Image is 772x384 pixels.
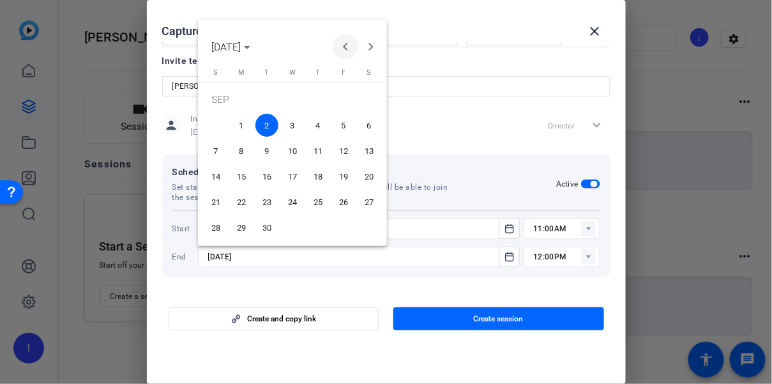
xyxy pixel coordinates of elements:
[342,68,345,77] span: F
[307,114,329,137] span: 4
[332,139,355,162] span: 12
[254,164,280,189] button: September 16, 2025
[254,215,280,240] button: September 30, 2025
[315,68,320,77] span: T
[280,138,305,164] button: September 10, 2025
[255,190,278,213] span: 23
[356,138,382,164] button: September 13, 2025
[331,138,356,164] button: September 12, 2025
[203,189,229,215] button: September 21, 2025
[254,189,280,215] button: September 23, 2025
[367,68,371,77] span: S
[254,112,280,138] button: September 2, 2025
[281,165,304,188] span: 17
[307,139,329,162] span: 11
[280,189,305,215] button: September 24, 2025
[280,164,305,189] button: September 17, 2025
[358,190,381,213] span: 27
[281,190,304,213] span: 24
[255,139,278,162] span: 9
[305,112,331,138] button: September 4, 2025
[332,190,355,213] span: 26
[229,215,254,240] button: September 29, 2025
[229,112,254,138] button: September 1, 2025
[358,34,384,59] button: Next month
[331,112,356,138] button: September 5, 2025
[206,35,255,58] button: Choose month and year
[230,165,253,188] span: 15
[307,165,329,188] span: 18
[333,34,358,59] button: Previous month
[356,164,382,189] button: September 20, 2025
[213,68,218,77] span: S
[358,165,381,188] span: 20
[280,112,305,138] button: September 3, 2025
[305,164,331,189] button: September 18, 2025
[203,138,229,164] button: September 7, 2025
[230,139,253,162] span: 8
[356,112,382,138] button: September 6, 2025
[281,114,304,137] span: 3
[331,164,356,189] button: September 19, 2025
[230,190,253,213] span: 22
[203,215,229,240] button: September 28, 2025
[358,114,381,137] span: 6
[356,189,382,215] button: September 27, 2025
[289,68,296,77] span: W
[204,165,227,188] span: 14
[204,139,227,162] span: 7
[254,138,280,164] button: September 9, 2025
[332,165,355,188] span: 19
[305,138,331,164] button: September 11, 2025
[281,139,304,162] span: 10
[204,216,227,239] span: 28
[331,189,356,215] button: September 26, 2025
[203,87,382,112] td: SEP
[255,165,278,188] span: 16
[307,190,329,213] span: 25
[305,189,331,215] button: September 25, 2025
[203,164,229,189] button: September 14, 2025
[255,114,278,137] span: 2
[238,68,245,77] span: M
[229,164,254,189] button: September 15, 2025
[230,216,253,239] span: 29
[230,114,253,137] span: 1
[204,190,227,213] span: 21
[211,41,241,53] span: [DATE]
[229,189,254,215] button: September 22, 2025
[255,216,278,239] span: 30
[229,138,254,164] button: September 8, 2025
[264,68,269,77] span: T
[358,139,381,162] span: 13
[332,114,355,137] span: 5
